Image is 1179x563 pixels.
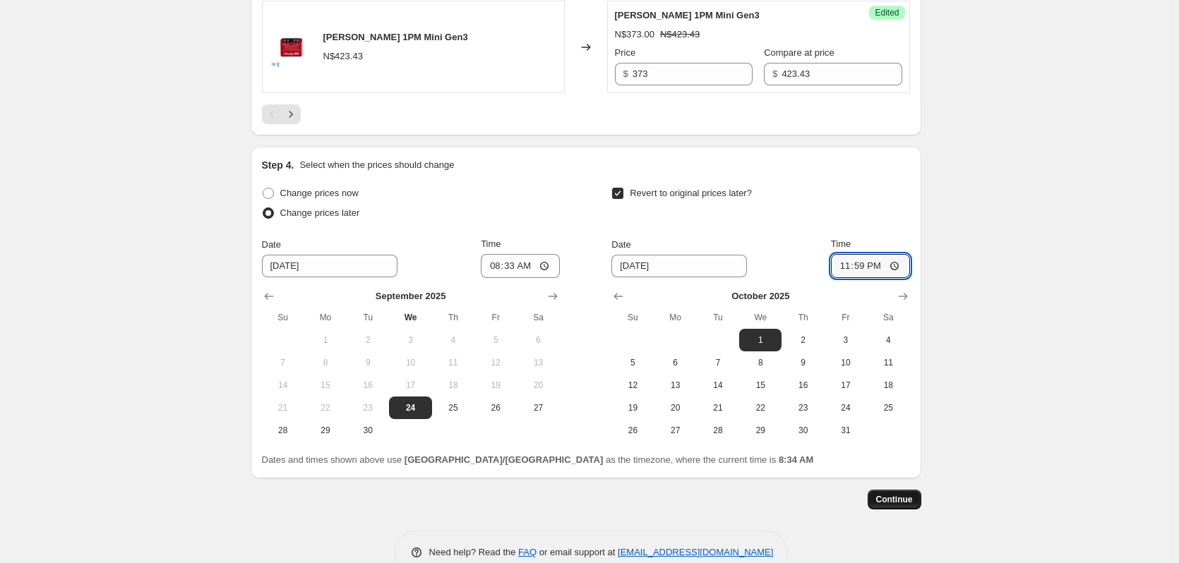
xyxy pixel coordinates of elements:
span: 30 [352,425,383,436]
button: Saturday September 27 2025 [517,396,559,419]
span: 1 [310,334,341,346]
nav: Pagination [262,104,301,124]
span: 31 [830,425,861,436]
span: 13 [660,380,691,391]
span: 20 [522,380,553,391]
span: 20 [660,402,691,413]
button: Sunday September 21 2025 [262,396,304,419]
span: 29 [745,425,776,436]
button: Thursday October 30 2025 [782,419,824,442]
button: Monday October 13 2025 [654,374,697,396]
span: Change prices now [280,188,359,198]
span: 29 [310,425,341,436]
span: 15 [310,380,341,391]
button: Monday October 6 2025 [654,351,697,374]
span: 11 [438,357,469,368]
button: Show next month, November 2025 [893,286,913,306]
th: Sunday [262,306,304,329]
span: 17 [830,380,861,391]
button: Sunday October 12 2025 [611,374,654,396]
span: $ [623,68,628,79]
span: 4 [873,334,904,346]
span: 8 [745,357,776,368]
button: Saturday October 11 2025 [867,351,909,374]
button: Thursday September 4 2025 [432,329,474,351]
span: 24 [830,402,861,413]
span: 14 [702,380,734,391]
span: Continue [876,494,913,505]
input: 12:00 [831,254,910,278]
button: Monday September 15 2025 [304,374,347,396]
span: 6 [522,334,553,346]
span: 11 [873,357,904,368]
span: Time [481,238,501,249]
span: 28 [268,425,299,436]
span: 24 [395,402,426,413]
button: Tuesday September 30 2025 [347,419,389,442]
button: Friday October 31 2025 [825,419,867,442]
span: Price [615,47,636,58]
span: 3 [830,334,861,346]
div: N$423.43 [323,49,363,63]
span: 14 [268,380,299,391]
span: 16 [787,380,818,391]
span: Compare at price [764,47,834,58]
span: 21 [702,402,734,413]
button: Saturday September 6 2025 [517,329,559,351]
span: 23 [352,402,383,413]
button: Sunday September 7 2025 [262,351,304,374]
th: Sunday [611,306,654,329]
button: Friday September 5 2025 [474,329,517,351]
span: 10 [395,357,426,368]
span: Tu [702,312,734,323]
span: Change prices later [280,207,360,218]
button: Thursday September 25 2025 [432,396,474,419]
button: Wednesday September 10 2025 [389,351,431,374]
button: Saturday October 4 2025 [867,329,909,351]
button: Sunday October 19 2025 [611,396,654,419]
button: Today Wednesday September 24 2025 [389,396,431,419]
button: Friday October 24 2025 [825,396,867,419]
button: Tuesday September 9 2025 [347,351,389,374]
button: Wednesday October 8 2025 [739,351,782,374]
th: Friday [474,306,517,329]
span: 1 [745,334,776,346]
button: Friday October 3 2025 [825,329,867,351]
span: Fr [480,312,511,323]
button: Wednesday September 17 2025 [389,374,431,396]
span: 26 [480,402,511,413]
button: Show previous month, September 2025 [609,286,628,306]
button: Tuesday October 21 2025 [697,396,739,419]
button: Monday September 22 2025 [304,396,347,419]
span: Dates and times shown above use as the timezone, where the current time is [262,454,814,465]
span: Fr [830,312,861,323]
th: Friday [825,306,867,329]
span: Date [611,239,630,250]
th: Monday [654,306,697,329]
th: Tuesday [697,306,739,329]
span: 9 [352,357,383,368]
span: We [745,312,776,323]
button: Friday September 19 2025 [474,374,517,396]
button: Thursday September 18 2025 [432,374,474,396]
h2: Step 4. [262,158,294,172]
span: 9 [787,357,818,368]
span: 7 [702,357,734,368]
button: Saturday September 13 2025 [517,351,559,374]
span: 22 [745,402,776,413]
button: Next [281,104,301,124]
th: Thursday [432,306,474,329]
button: Monday October 20 2025 [654,396,697,419]
span: 10 [830,357,861,368]
span: 7 [268,357,299,368]
button: Tuesday September 16 2025 [347,374,389,396]
th: Saturday [517,306,559,329]
button: Thursday October 2 2025 [782,329,824,351]
input: 9/24/2025 [611,255,747,277]
th: Wednesday [389,306,431,329]
span: Mo [310,312,341,323]
span: 6 [660,357,691,368]
th: Saturday [867,306,909,329]
span: Sa [522,312,553,323]
span: 8 [310,357,341,368]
